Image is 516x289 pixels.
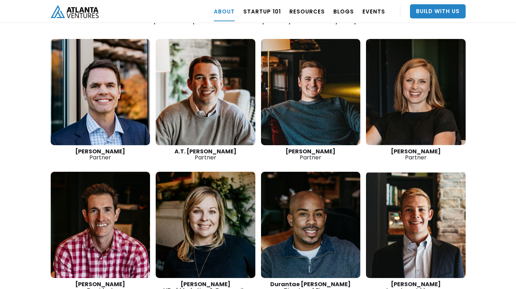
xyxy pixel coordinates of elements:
[285,147,335,155] strong: [PERSON_NAME]
[333,1,354,21] a: BLOGS
[156,148,255,160] div: Partner
[391,147,441,155] strong: [PERSON_NAME]
[366,148,466,160] div: Partner
[174,147,237,155] strong: A.T. [PERSON_NAME]
[270,280,351,288] strong: Durantae [PERSON_NAME]
[410,4,466,18] a: Build With Us
[75,280,125,288] strong: [PERSON_NAME]
[362,1,385,21] a: EVENTS
[181,280,231,288] strong: [PERSON_NAME]
[243,1,281,21] a: Startup 101
[75,147,125,155] strong: [PERSON_NAME]
[214,1,235,21] a: ABOUT
[391,280,441,288] strong: [PERSON_NAME]
[261,148,361,160] div: Partner
[51,148,150,160] div: Partner
[289,1,325,21] a: RESOURCES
